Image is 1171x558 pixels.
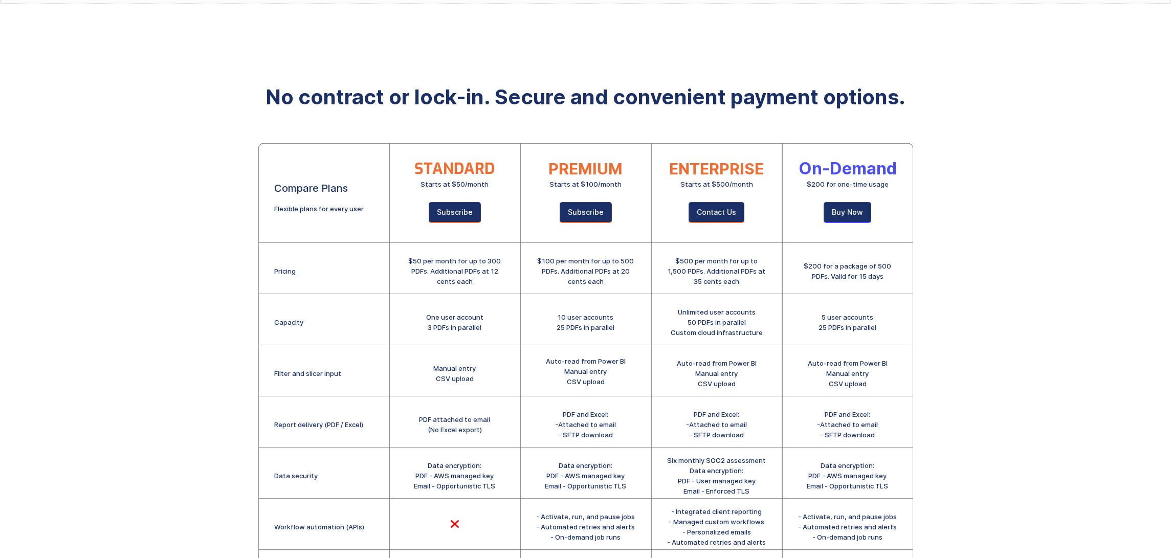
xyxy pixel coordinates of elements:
div: PDF and Excel: -Attached to email - SFTP download [686,409,747,440]
div: Auto-read from Power BI Manual entry CSV upload [546,356,626,387]
div: $200 for a package of 500 PDFs. Valid for 15 days [798,261,897,281]
div: Starts at $100/month [549,179,622,189]
div: Data encryption: PDF - AWS managed key Email - Opportunistic TLS [807,460,888,491]
div: ENTERPRISE [669,164,764,174]
div: Manual entry CSV upload [433,363,476,384]
div: Auto-read from Power BI Manual entry CSV upload [808,358,888,389]
div: $200 for one-time usage [807,179,889,189]
div: Report delivery (PDF / Excel) [274,419,363,430]
strong: No contract or lock-in. Secure and convenient payment options. [266,84,905,109]
div: $50 per month for up to 300 PDFs. Additional PDFs at 12 cents each [405,256,504,286]
div: PDF and Excel: -Attached to email - SFTP download [555,409,616,440]
div: On-Demand [799,164,897,174]
div: Capacity [274,317,303,327]
div: PREMIUM [548,164,623,174]
div: PDF attached to email (No Excel export) [419,414,490,435]
a: Subscribe [429,202,481,223]
div: Data encryption: PDF - AWS managed key Email - Opportunistic TLS [545,460,626,491]
div: STANDARD [414,164,495,174]
div: Workflow automation (APIs) [274,522,364,532]
div: Pricing [274,266,296,276]
div:  [450,519,460,529]
div: - Activate, run, and pause jobs - Automated retries and alerts - On-demand job runs [536,511,635,542]
div: Filter and slicer input [274,368,341,378]
div: One user account 3 PDFs in parallel [426,312,483,332]
div: Data security [274,471,318,481]
div: PDF and Excel: -Attached to email - SFTP download [817,409,878,440]
div: Flexible plans for every user [274,204,364,214]
a: Subscribe [560,202,612,223]
div: Starts at $500/month [680,179,753,189]
div: Six monthly SOC2 assessment Data encryption: PDF - User managed key Email - Enforced TLS [667,455,766,496]
div: $100 per month for up to 500 PDFs. Additional PDFs at 20 cents each [536,256,635,286]
a: Contact Us [689,202,744,223]
div: - Activate, run, and pause jobs - Automated retries and alerts - On-demand job runs [798,511,897,542]
div: Auto-read from Power BI Manual entry CSV upload [677,358,757,389]
div: - Integrated client reporting - Managed custom workflows - Personalized emails - Automated retrie... [667,506,766,547]
div: Compare Plans [274,183,348,193]
div: $500 per month for up to 1,500 PDFs. Additional PDFs at 35 cents each [667,256,766,286]
div: Unlimited user accounts 50 PDFs in parallel Custom cloud infrastructure [671,307,763,338]
div: Starts at $50/month [421,179,489,189]
a: Buy Now [824,202,871,223]
div: Data encryption: PDF - AWS managed key Email - Opportunistic TLS [414,460,495,491]
div: 10 user accounts 25 PDFs in parallel [557,312,614,332]
div: 5 user accounts 25 PDFs in parallel [819,312,876,332]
